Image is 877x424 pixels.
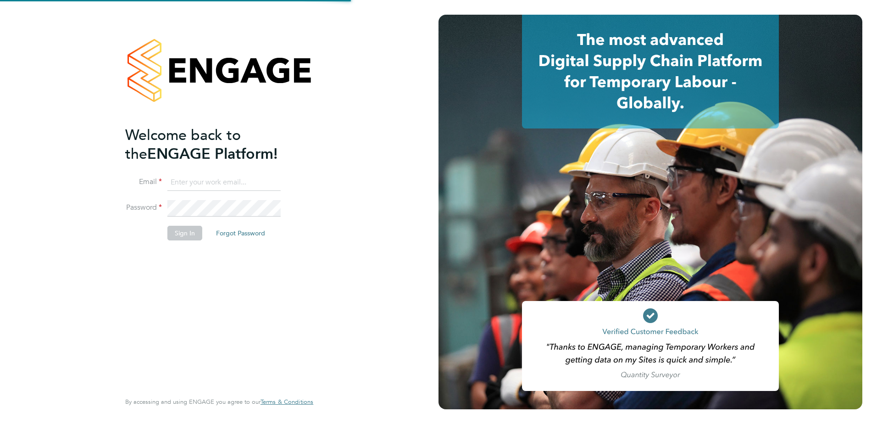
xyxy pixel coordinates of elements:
input: Enter your work email... [167,174,281,191]
span: By accessing and using ENGAGE you agree to our [125,398,313,406]
label: Email [125,177,162,187]
h2: ENGAGE Platform! [125,126,304,163]
button: Sign In [167,226,202,240]
a: Terms & Conditions [261,398,313,406]
label: Password [125,203,162,212]
span: Welcome back to the [125,126,241,163]
button: Forgot Password [209,226,272,240]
